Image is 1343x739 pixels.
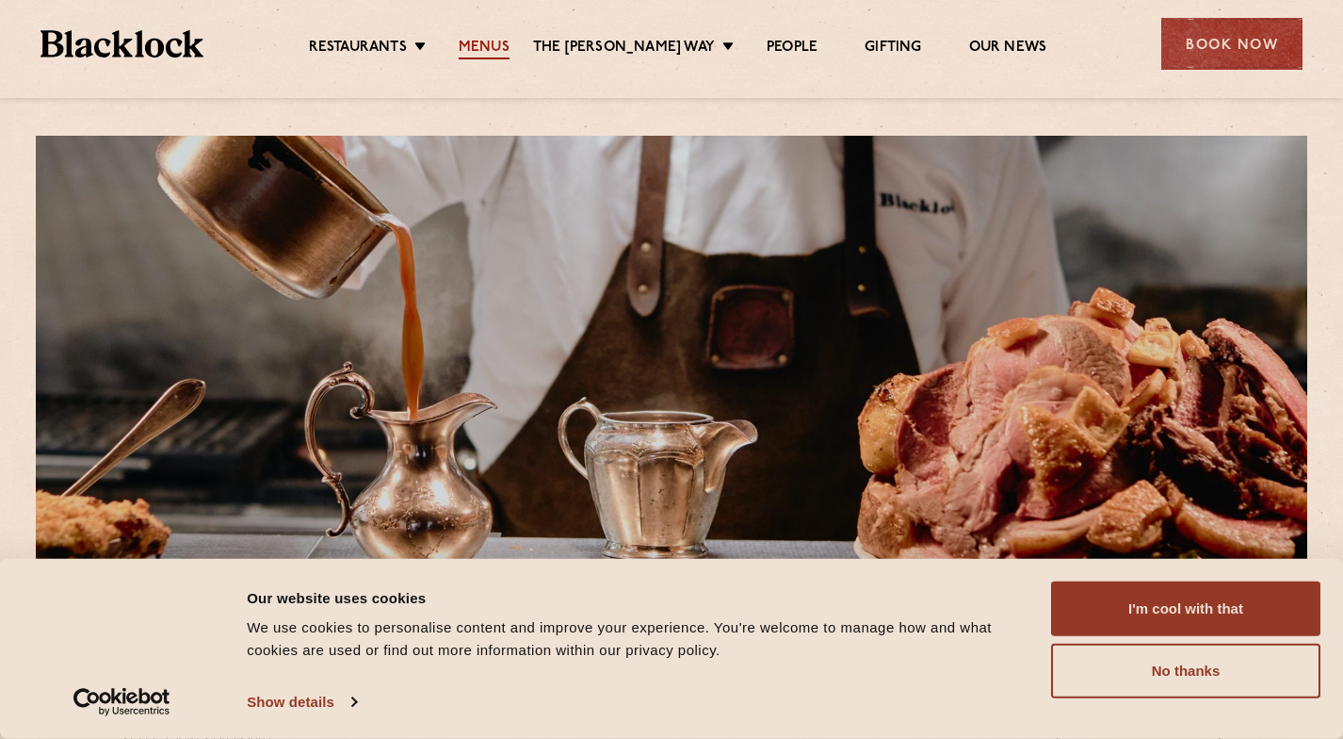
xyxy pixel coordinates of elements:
img: BL_Textured_Logo-footer-cropped.svg [40,30,203,57]
a: Show details [247,688,356,716]
button: I'm cool with that [1051,582,1320,636]
a: Menus [459,39,510,59]
button: No thanks [1051,644,1320,698]
a: Gifting [865,39,921,59]
div: We use cookies to personalise content and improve your experience. You're welcome to manage how a... [247,616,1029,662]
div: Our website uses cookies [247,586,1029,609]
a: The [PERSON_NAME] Way [533,39,715,59]
a: Our News [969,39,1047,59]
div: Book Now [1161,18,1303,70]
a: Restaurants [309,39,407,59]
a: Usercentrics Cookiebot - opens in a new window [40,688,204,716]
a: People [767,39,817,59]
